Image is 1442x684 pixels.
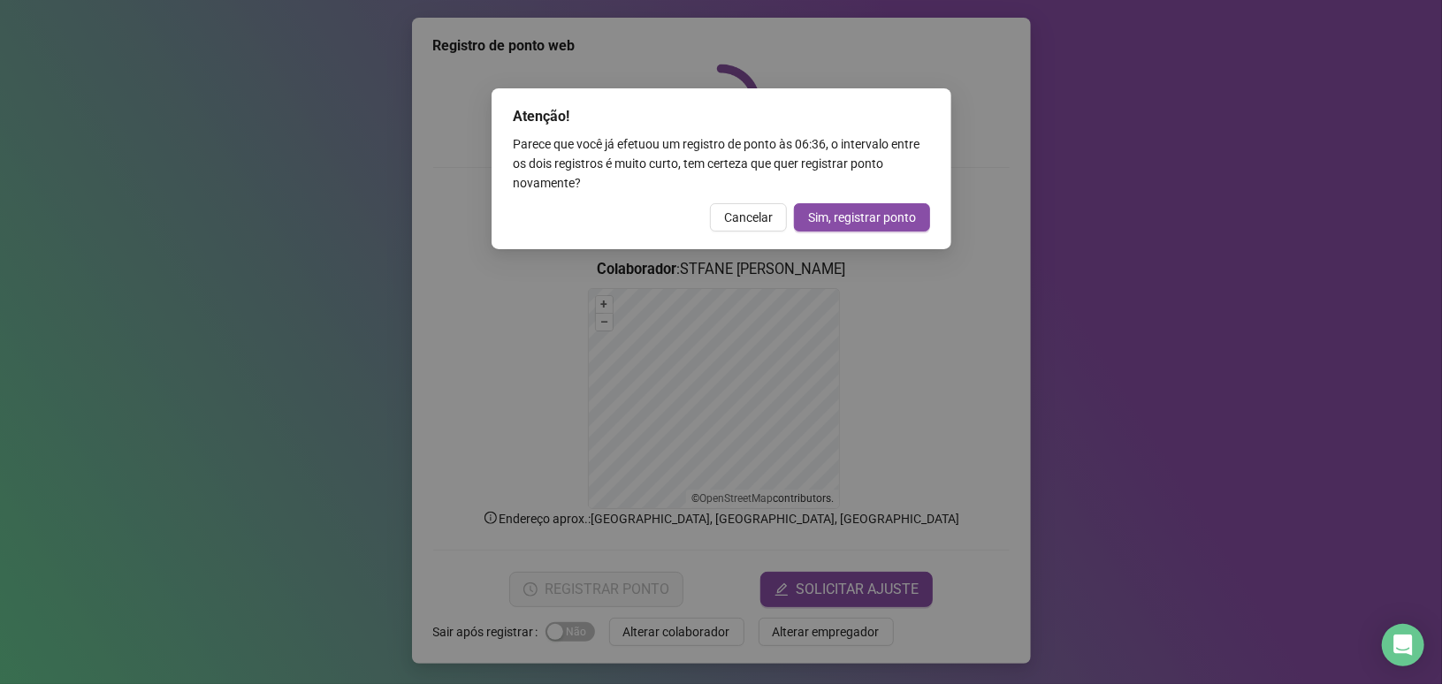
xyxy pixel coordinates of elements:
[513,134,930,193] div: Parece que você já efetuou um registro de ponto às 06:36 , o intervalo entre os dois registros é ...
[513,106,930,127] div: Atenção!
[1382,624,1424,666] div: Open Intercom Messenger
[724,208,773,227] span: Cancelar
[710,203,787,232] button: Cancelar
[808,208,916,227] span: Sim, registrar ponto
[794,203,930,232] button: Sim, registrar ponto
